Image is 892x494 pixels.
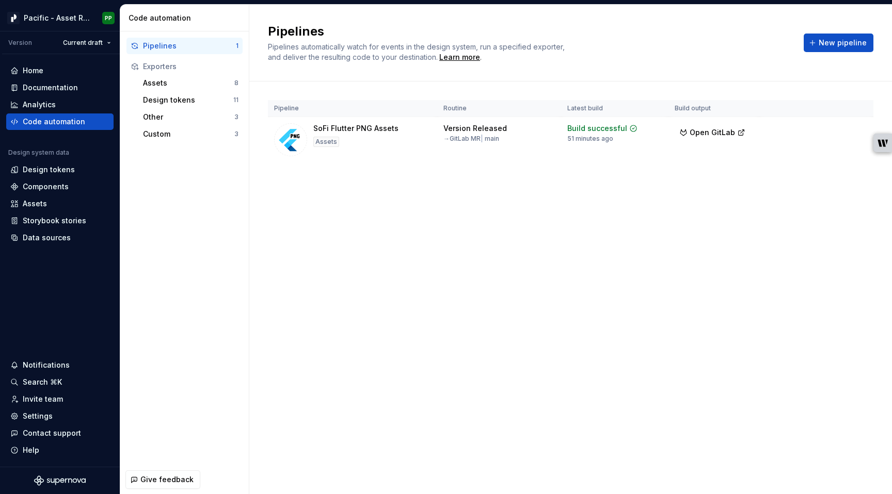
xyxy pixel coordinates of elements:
div: Search ⌘K [23,377,62,387]
div: Build successful [567,123,627,134]
span: Open GitLab [690,127,735,138]
th: Latest build [561,100,668,117]
div: Pipelines [143,41,236,51]
div: Assets [143,78,234,88]
button: Give feedback [125,470,200,489]
a: Assets [6,195,114,212]
svg: Supernova Logo [34,475,86,486]
span: Pipelines automatically watch for events in the design system, run a specified exporter, and deli... [268,42,567,61]
button: Pipelines1 [126,38,243,54]
a: Code automation [6,113,114,130]
button: New pipeline [804,34,873,52]
span: | [481,135,483,142]
button: Search ⌘K [6,374,114,390]
div: 51 minutes ago [567,135,613,143]
div: Assets [313,137,339,147]
span: Current draft [63,39,103,47]
div: Version [8,39,32,47]
div: 8 [234,79,238,87]
div: Data sources [23,233,71,243]
a: Open GitLab [675,129,750,138]
a: Settings [6,408,114,424]
a: Storybook stories [6,212,114,229]
button: Notifications [6,357,114,373]
th: Pipeline [268,100,437,117]
button: Design tokens11 [139,92,243,108]
div: PP [105,14,112,22]
button: Current draft [58,36,116,50]
button: Custom3 [139,126,243,142]
img: 8d0dbd7b-a897-4c39-8ca0-62fbda938e11.png [7,12,20,24]
a: Design tokens [6,161,114,178]
div: Code automation [129,13,245,23]
span: Give feedback [140,474,194,485]
div: Other [143,112,234,122]
a: Documentation [6,79,114,96]
h2: Pipelines [268,23,791,40]
div: Settings [23,411,53,421]
div: Pacific - Asset Repository (Illustrations) [24,13,90,23]
div: Notifications [23,360,70,370]
div: Design system data [8,149,69,157]
button: Other3 [139,109,243,125]
button: Open GitLab [675,123,750,142]
a: Components [6,178,114,195]
div: Version Released [443,123,507,134]
div: 1 [236,42,238,50]
div: Documentation [23,83,78,93]
a: Home [6,62,114,79]
div: Storybook stories [23,216,86,226]
div: 3 [234,130,238,138]
div: Custom [143,129,234,139]
div: Home [23,65,43,76]
div: 3 [234,113,238,121]
div: Exporters [143,61,238,72]
button: Assets8 [139,75,243,91]
button: Pacific - Asset Repository (Illustrations)PP [2,7,118,29]
th: Routine [437,100,561,117]
div: Design tokens [143,95,233,105]
div: Assets [23,199,47,209]
a: Learn more [439,52,480,62]
button: Help [6,442,114,458]
div: Code automation [23,117,85,127]
div: Help [23,445,39,455]
div: 11 [233,96,238,104]
div: Contact support [23,428,81,438]
div: Design tokens [23,164,75,175]
div: SoFi Flutter PNG Assets [313,123,399,134]
span: . [438,54,482,61]
th: Build output [668,100,759,117]
a: Analytics [6,96,114,113]
a: Invite team [6,391,114,407]
div: Components [23,182,69,192]
div: Invite team [23,394,63,404]
span: New pipeline [819,38,867,48]
div: → GitLab MR main [443,135,499,143]
a: Data sources [6,229,114,246]
button: Contact support [6,425,114,441]
div: Analytics [23,100,56,110]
